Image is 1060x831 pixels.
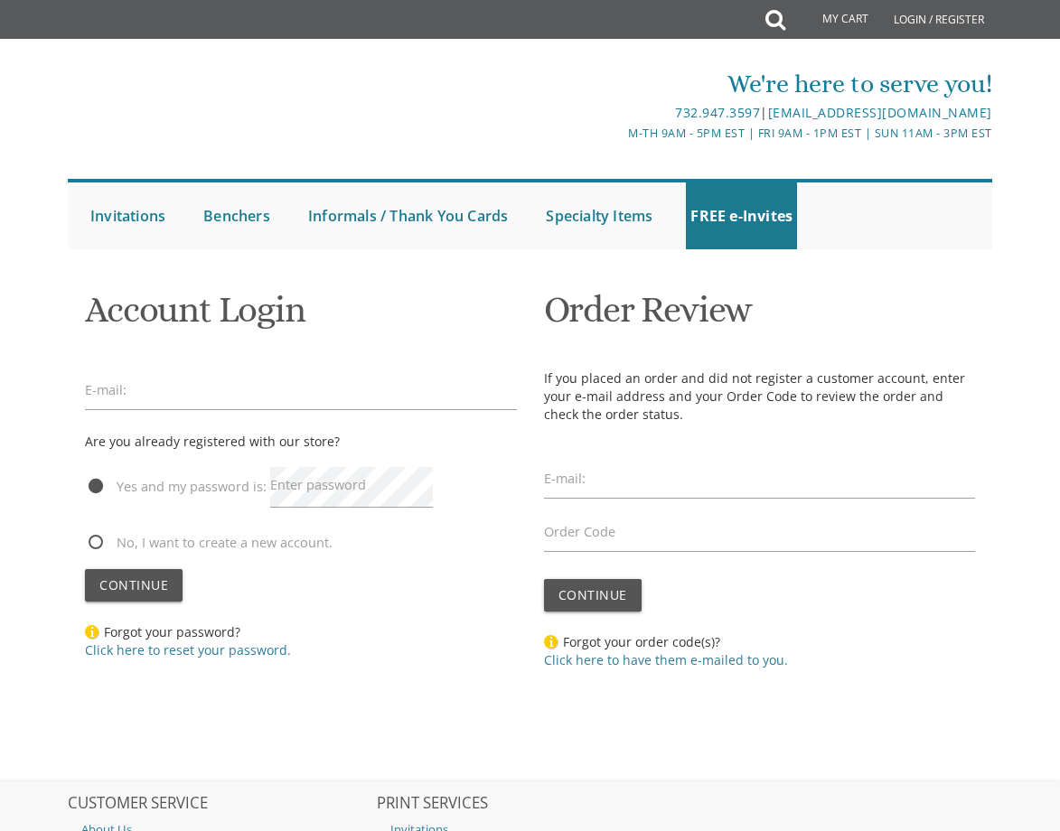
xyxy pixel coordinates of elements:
[544,290,975,343] h1: Order Review
[85,475,267,498] span: Yes and my password is:
[85,290,516,343] h1: Account Login
[377,66,992,102] div: We're here to serve you!
[558,586,627,603] span: Continue
[377,124,992,143] div: M-Th 9am - 5pm EST | Fri 9am - 1pm EST | Sun 11am - 3pm EST
[377,102,992,124] div: |
[85,531,333,554] span: No, I want to create a new account.
[768,104,992,121] a: [EMAIL_ADDRESS][DOMAIN_NAME]
[85,569,183,602] button: Continue
[544,579,642,612] button: Continue
[304,182,512,249] a: Informals / Thank You Cards
[544,470,586,489] label: E-mail:
[68,795,374,813] h2: CUSTOMER SERVICE
[783,2,881,38] a: My Cart
[686,182,797,249] a: FREE e-Invites
[544,633,788,668] span: Forgot your order code(s)?
[85,641,291,658] a: Click here to reset your password.
[544,633,558,649] img: Forgot your order code(s)?
[199,182,275,249] a: Benchers
[85,381,127,400] label: E-mail:
[270,476,366,495] label: Enter password
[675,104,760,121] a: 732.947.3597
[99,576,168,593] span: Continue
[544,651,788,668] a: Click here to have them e-mailed to you.
[86,182,170,249] a: Invitations
[541,182,657,249] a: Specialty Items
[544,369,975,424] p: If you placed an order and did not register a customer account, enter your e-mail address and you...
[85,431,340,453] div: Are you already registered with our store?
[85,623,99,640] img: Forgot your password?
[85,623,291,658] span: Forgot your password?
[544,523,615,542] label: Order Code
[377,795,683,813] h2: PRINT SERVICES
